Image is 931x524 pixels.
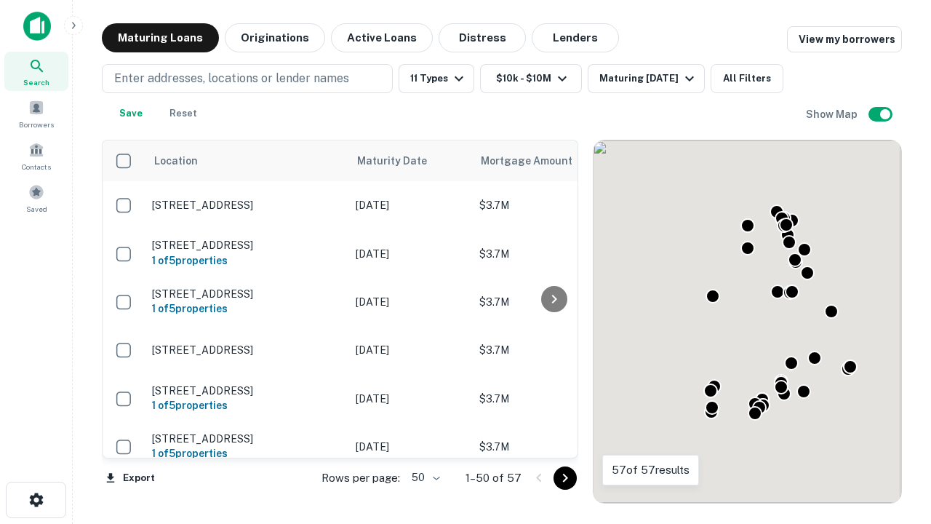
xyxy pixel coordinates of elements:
[145,140,348,181] th: Location
[479,342,625,358] p: $3.7M
[4,178,68,218] a: Saved
[152,397,341,413] h6: 1 of 5 properties
[152,287,341,301] p: [STREET_ADDRESS]
[356,439,465,455] p: [DATE]
[152,445,341,461] h6: 1 of 5 properties
[152,239,341,252] p: [STREET_ADDRESS]
[225,23,325,52] button: Originations
[356,197,465,213] p: [DATE]
[711,64,783,93] button: All Filters
[357,152,446,170] span: Maturity Date
[114,70,349,87] p: Enter addresses, locations or lender names
[152,253,341,269] h6: 1 of 5 properties
[465,469,522,487] p: 1–50 of 57
[152,344,341,357] p: [STREET_ADDRESS]
[532,23,619,52] button: Lenders
[152,432,341,445] p: [STREET_ADDRESS]
[472,140,632,181] th: Mortgage Amount
[787,26,902,52] a: View my borrowers
[406,467,442,488] div: 50
[439,23,526,52] button: Distress
[102,467,159,489] button: Export
[152,199,341,212] p: [STREET_ADDRESS]
[356,294,465,310] p: [DATE]
[4,94,68,133] a: Borrowers
[160,99,207,128] button: Reset
[4,136,68,175] a: Contacts
[19,119,54,130] span: Borrowers
[102,23,219,52] button: Maturing Loans
[26,203,47,215] span: Saved
[153,152,198,170] span: Location
[479,246,625,262] p: $3.7M
[599,70,698,87] div: Maturing [DATE]
[612,461,690,479] p: 57 of 57 results
[4,52,68,91] a: Search
[152,301,341,317] h6: 1 of 5 properties
[356,246,465,262] p: [DATE]
[479,391,625,407] p: $3.7M
[858,361,931,431] iframe: Chat Widget
[806,106,860,122] h6: Show Map
[399,64,474,93] button: 11 Types
[356,342,465,358] p: [DATE]
[348,140,472,181] th: Maturity Date
[23,76,49,88] span: Search
[554,467,577,490] button: Go to next page
[479,439,625,455] p: $3.7M
[479,294,625,310] p: $3.7M
[479,197,625,213] p: $3.7M
[480,64,582,93] button: $10k - $10M
[588,64,705,93] button: Maturing [DATE]
[102,64,393,93] button: Enter addresses, locations or lender names
[108,99,154,128] button: Save your search to get updates of matches that match your search criteria.
[23,12,51,41] img: capitalize-icon.png
[321,469,400,487] p: Rows per page:
[22,161,51,172] span: Contacts
[331,23,433,52] button: Active Loans
[356,391,465,407] p: [DATE]
[152,384,341,397] p: [STREET_ADDRESS]
[481,152,591,170] span: Mortgage Amount
[594,140,901,503] div: 0 0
